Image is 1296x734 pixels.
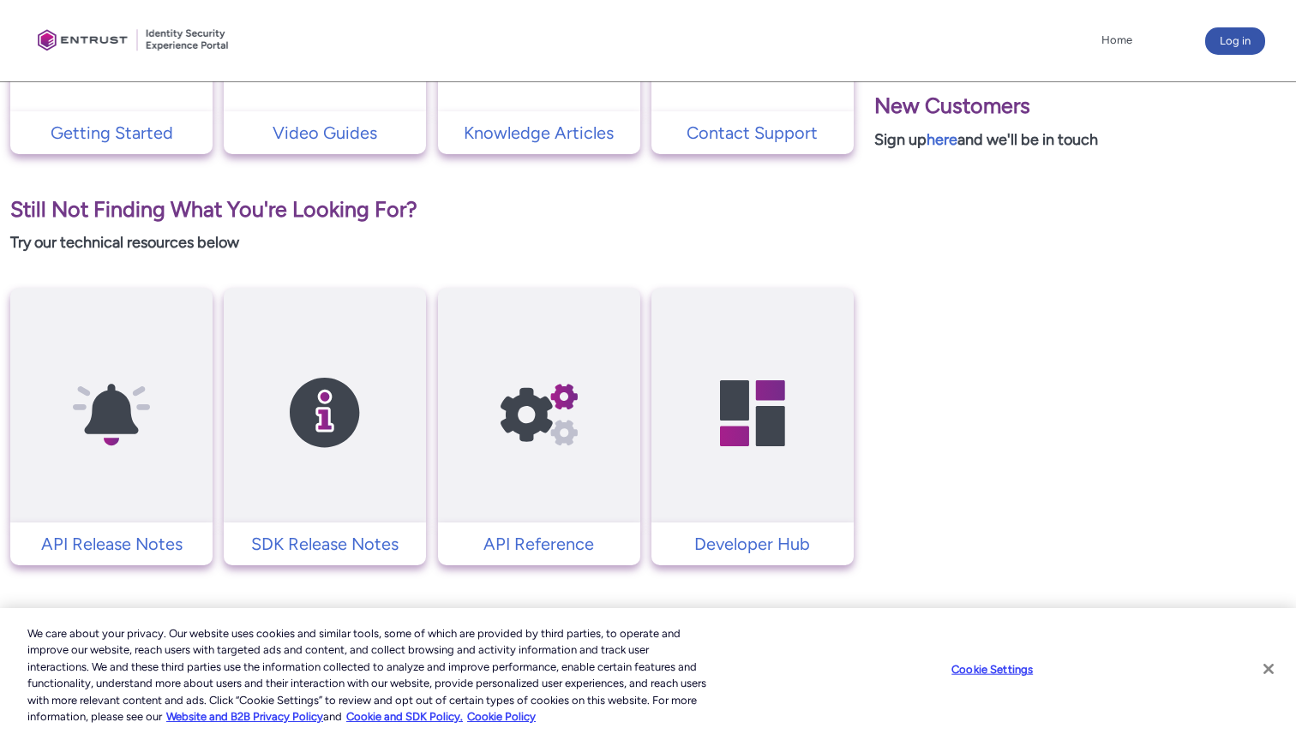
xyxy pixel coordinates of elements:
[1205,27,1265,55] button: Log in
[874,90,1286,122] p: New Customers
[874,128,1286,152] p: Sign up and we'll be in touch
[447,531,632,557] p: API Reference
[438,531,640,557] a: API Reference
[19,531,204,557] p: API Release Notes
[27,625,713,725] div: We care about your privacy. Our website uses cookies and similar tools, some of which are provide...
[166,710,323,723] a: More information about our cookie policy., opens in a new tab
[10,120,213,146] a: Getting Started
[660,120,845,146] p: Contact Support
[651,531,854,557] a: Developer Hub
[232,120,417,146] p: Video Guides
[346,710,463,723] a: Cookie and SDK Policy.
[232,531,417,557] p: SDK Release Notes
[467,710,536,723] a: Cookie Policy
[458,321,621,505] img: API Reference
[224,531,426,557] a: SDK Release Notes
[30,321,193,505] img: API Release Notes
[10,194,854,226] p: Still Not Finding What You're Looking For?
[651,120,854,146] a: Contact Support
[10,231,854,254] p: Try our technical resources below
[927,130,957,149] a: here
[939,653,1046,687] button: Cookie Settings
[447,120,632,146] p: Knowledge Articles
[1097,27,1137,53] a: Home
[438,120,640,146] a: Knowledge Articles
[10,531,213,557] a: API Release Notes
[671,321,834,505] img: Developer Hub
[19,120,204,146] p: Getting Started
[243,321,406,505] img: SDK Release Notes
[224,120,426,146] a: Video Guides
[660,531,845,557] p: Developer Hub
[1250,650,1287,688] button: Close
